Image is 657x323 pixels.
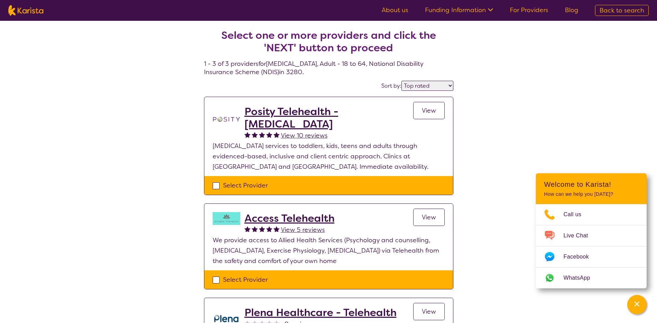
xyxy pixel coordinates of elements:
h4: 1 - 3 of 3 providers for [MEDICAL_DATA] , Adult - 18 to 64 , National Disability Insurance Scheme... [204,12,453,76]
a: Web link opens in a new tab. [536,268,647,288]
img: Karista logo [8,5,43,16]
span: View [422,213,436,221]
div: Channel Menu [536,173,647,288]
label: Sort by: [381,82,401,89]
h2: Select one or more providers and click the 'NEXT' button to proceed [212,29,445,54]
a: Blog [565,6,578,14]
img: fullstar [252,132,258,138]
span: View 10 reviews [281,131,328,140]
p: We provide access to Allied Health Services (Psychology and counselling, [MEDICAL_DATA], Exercise... [213,235,445,266]
a: Posity Telehealth - [MEDICAL_DATA] [245,105,413,130]
a: Funding Information [425,6,493,14]
a: About us [382,6,408,14]
span: Facebook [563,252,597,262]
img: fullstar [259,226,265,232]
span: View [422,307,436,316]
img: fullstar [245,226,250,232]
img: fullstar [274,226,279,232]
a: For Providers [510,6,548,14]
a: Back to search [595,5,649,16]
span: WhatsApp [563,273,598,283]
span: View 5 reviews [281,226,325,234]
a: Access Telehealth [245,212,335,225]
a: View 10 reviews [281,130,328,141]
button: Channel Menu [627,295,647,314]
span: Back to search [600,6,644,15]
a: View [413,209,445,226]
img: fullstar [252,226,258,232]
a: View [413,303,445,320]
a: View 5 reviews [281,225,325,235]
span: View [422,106,436,115]
p: How can we help you [DATE]? [544,191,638,197]
span: Live Chat [563,230,596,241]
a: View [413,102,445,119]
img: fullstar [259,132,265,138]
img: fullstar [266,132,272,138]
img: t1bslo80pcylnzwjhndq.png [213,105,240,133]
img: hzy3j6chfzohyvwdpojv.png [213,212,240,225]
img: fullstar [266,226,272,232]
p: [MEDICAL_DATA] services to toddlers, kids, teens and adults through evidenced-based, inclusive an... [213,141,445,172]
span: Call us [563,209,590,220]
h2: Welcome to Karista! [544,180,638,189]
a: Plena Healthcare - Telehealth [245,306,397,319]
img: fullstar [245,132,250,138]
ul: Choose channel [536,204,647,288]
img: fullstar [274,132,279,138]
